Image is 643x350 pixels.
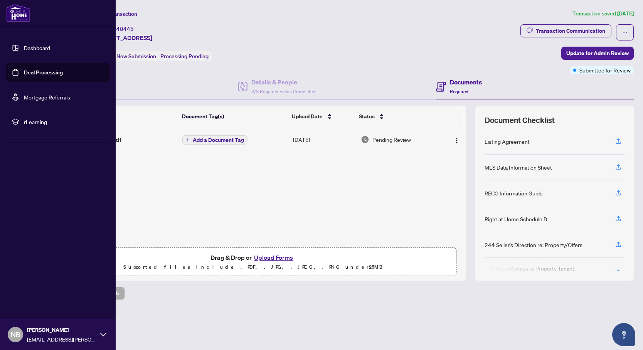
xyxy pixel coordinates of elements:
button: Logo [451,133,463,146]
span: NB [11,329,20,340]
article: Transaction saved [DATE] [572,9,634,18]
img: Logo [454,138,460,144]
span: Pending Review [372,135,411,144]
th: (1) File Name [70,106,179,127]
div: MLS Data Information Sheet [485,163,552,172]
span: [EMAIL_ADDRESS][PERSON_NAME][DOMAIN_NAME] [27,335,96,343]
button: Open asap [612,323,635,346]
span: Update for Admin Review [566,47,629,59]
span: 48445 [116,25,134,32]
div: Status: [96,51,212,61]
div: Listing Agreement [485,137,530,146]
div: 244 Seller’s Direction re: Property/Offers [485,241,582,249]
span: rLearning [24,118,104,126]
span: Upload Date [292,112,323,121]
button: Update for Admin Review [561,47,634,60]
button: Upload Forms [252,252,295,262]
span: Drag & Drop or [210,252,295,262]
td: [DATE] [290,127,358,152]
span: View Transaction [96,10,137,17]
p: Supported files include .PDF, .JPG, .JPEG, .PNG under 25 MB [54,262,452,272]
th: Upload Date [289,106,356,127]
a: Dashboard [24,44,50,51]
span: New Submission - Processing Pending [116,53,209,60]
h4: Details & People [251,77,315,87]
th: Status [356,106,440,127]
span: Required [450,89,468,94]
a: Mortgage Referrals [24,94,70,101]
span: Submitted for Review [579,66,631,74]
span: Add a Document Tag [193,137,244,143]
h4: Documents [450,77,482,87]
div: Transaction Communication [536,25,605,37]
a: Deal Processing [24,69,63,76]
span: 3/3 Required Fields Completed [251,89,315,94]
button: Add a Document Tag [182,135,247,145]
div: RECO Information Guide [485,189,543,197]
span: [STREET_ADDRESS] [96,33,152,42]
span: Status [359,112,375,121]
span: Drag & Drop orUpload FormsSupported files include .PDF, .JPG, .JPEG, .PNG under25MB [50,248,456,276]
th: Document Tag(s) [179,106,289,127]
span: plus [186,138,190,142]
span: [PERSON_NAME] [27,326,96,334]
span: Document Checklist [485,115,555,126]
img: logo [6,4,30,22]
span: ellipsis [622,30,628,35]
div: Right at Home Schedule B [485,215,547,223]
img: Document Status [361,135,369,144]
button: Transaction Communication [520,24,611,37]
